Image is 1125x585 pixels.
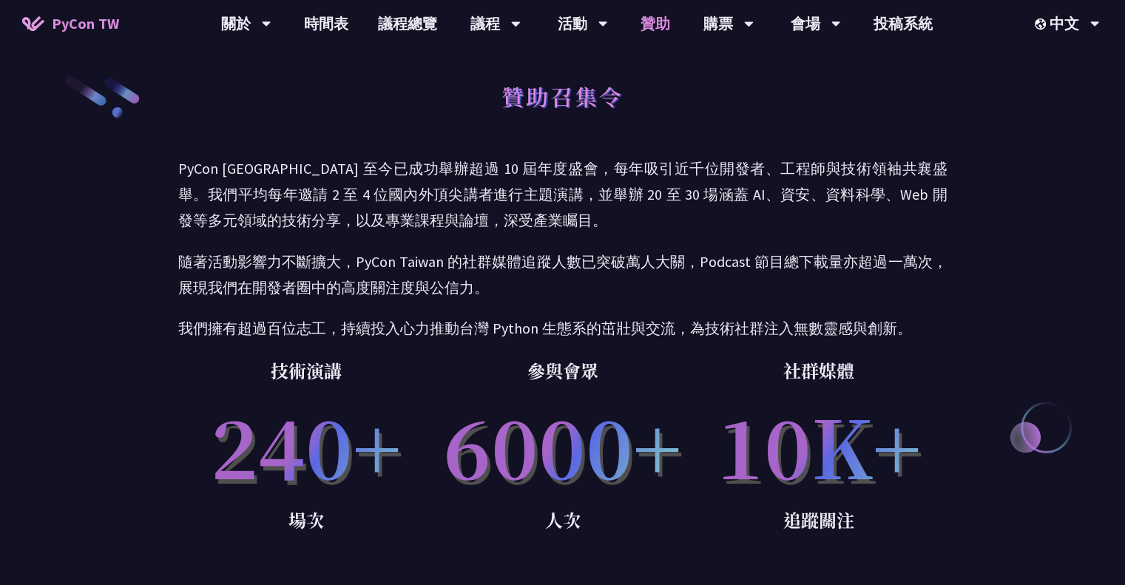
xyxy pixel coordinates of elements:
[178,315,947,341] p: 我們擁有超過百位志工，持續投入心力推動台灣 Python 生態系的茁壯與交流，為技術社群注入無數靈感與創新。
[178,155,947,234] p: PyCon [GEOGRAPHIC_DATA] 至今已成功舉辦超過 10 屆年度盛會，每年吸引近千位開發者、工程師與技術領袖共襄盛舉。我們平均每年邀請 2 至 4 位國內外頂尖講者進行主題演講，...
[501,74,624,118] h1: 贊助召集令
[178,505,435,535] p: 場次
[1035,18,1050,30] img: Locale Icon
[178,385,435,505] p: 240+
[7,5,134,42] a: PyCon TW
[52,13,119,35] span: PyCon TW
[434,505,691,535] p: 人次
[691,385,947,505] p: 10K+
[178,248,947,300] p: 隨著活動影響力不斷擴大，PyCon Taiwan 的社群媒體追蹤人數已突破萬人大關，Podcast 節目總下載量亦超過一萬次，展現我們在開發者圈中的高度關注度與公信力。
[22,16,44,31] img: Home icon of PyCon TW 2025
[691,356,947,385] p: 社群媒體
[434,356,691,385] p: 參與會眾
[434,385,691,505] p: 6000+
[691,505,947,535] p: 追蹤關注
[178,356,435,385] p: 技術演講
